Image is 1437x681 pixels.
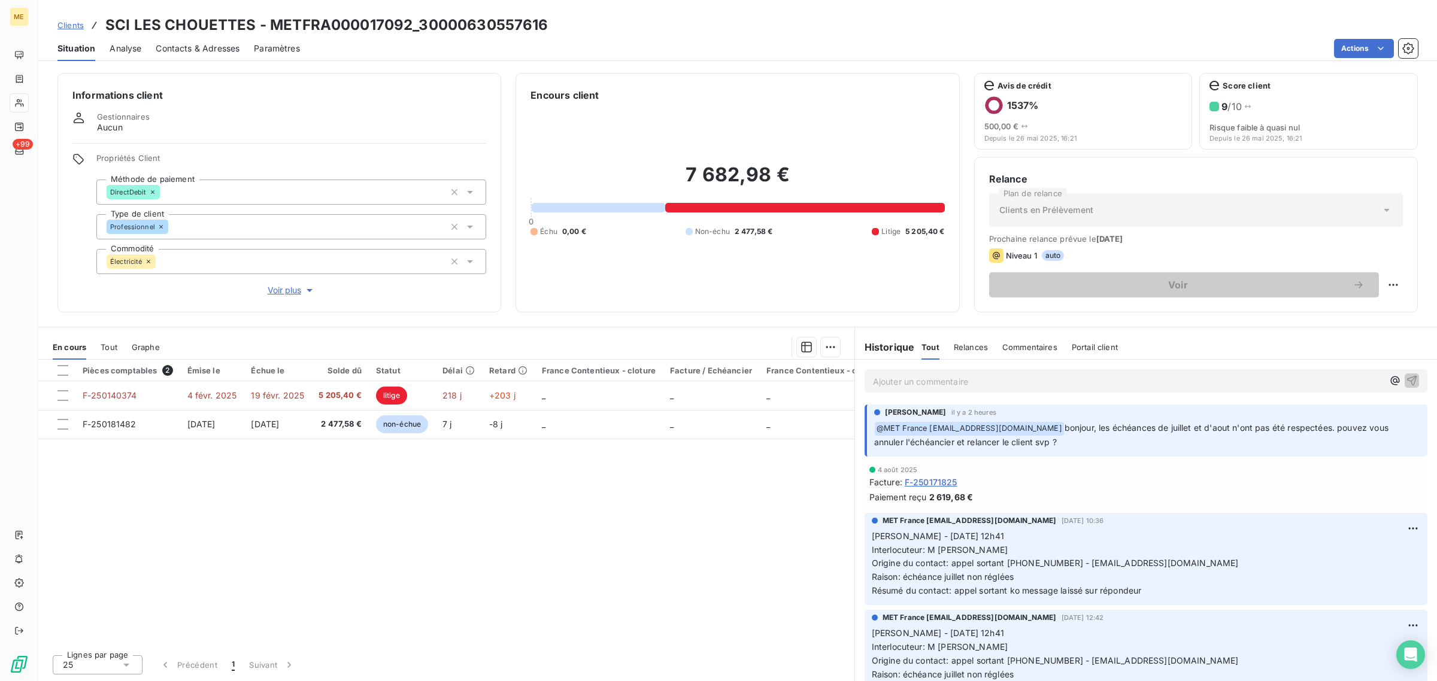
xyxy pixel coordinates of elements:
span: Échu [540,226,557,237]
input: Ajouter une valeur [160,187,169,197]
button: Voir [989,272,1379,297]
span: 4 août 2025 [878,466,918,473]
span: 0 [529,217,533,226]
span: Voir [1004,280,1353,290]
span: 0,00 € [562,226,586,237]
span: Tout [921,342,939,352]
div: Émise le [187,366,237,375]
span: 218 j [442,390,462,400]
span: Analyse [110,42,141,54]
span: Portail client [1072,342,1118,352]
button: Suivant [242,652,302,677]
span: bonjour, les échéances de juillet et d'aout n'ont pas été respectées. pouvez vous annuler l'échéa... [874,422,1391,447]
span: litige [376,387,407,405]
span: MET France [EMAIL_ADDRESS][DOMAIN_NAME] [883,612,1057,623]
h3: SCI LES CHOUETTES - METFRA000017092_30000630557616 [105,14,548,36]
span: -8 j [489,419,503,429]
span: Risque faible à quasi nul [1209,123,1408,132]
span: 4 févr. 2025 [187,390,237,400]
span: Clients [57,20,84,30]
span: 9 [1221,101,1227,113]
h6: Encours client [530,88,599,102]
span: non-échue [376,415,428,433]
div: Open Intercom Messenger [1396,640,1425,669]
span: [DATE] [187,419,216,429]
span: Commentaires [1002,342,1057,352]
span: Interlocuteur: M [PERSON_NAME] [872,642,1008,652]
div: Pièces comptables [83,365,173,376]
span: Facture : [869,476,902,488]
span: 5 205,40 € [319,390,362,402]
span: Clients en Prélèvement [999,204,1093,216]
div: Facture / Echéancier [670,366,752,375]
span: auto [1042,250,1065,261]
button: Voir plus [96,284,486,297]
span: il y a 2 heures [951,409,996,416]
span: Niveau 1 [1006,251,1037,260]
span: 500,00 € [984,121,1018,131]
span: Situation [57,42,95,54]
div: ME [10,7,29,26]
span: Interlocuteur: M [PERSON_NAME] [872,545,1008,555]
span: 2 477,58 € [319,418,362,430]
input: Ajouter une valeur [168,221,178,232]
span: Aucun [97,121,123,133]
span: Non-échu [695,226,730,237]
span: Raison: échéance juillet non réglées [872,571,1014,582]
h6: Relance [989,172,1403,186]
span: 2 619,68 € [929,491,974,503]
span: Voir plus [268,284,316,296]
span: Propriétés Client [96,153,486,170]
span: Graphe [132,342,160,352]
span: Depuis le 26 mai 2025, 16:21 [1209,135,1408,142]
span: +203 j [489,390,516,400]
span: _ [542,419,545,429]
span: Paiement reçu [869,491,927,503]
div: Délai [442,366,475,375]
span: 19 févr. 2025 [251,390,304,400]
span: [DATE] 10:36 [1062,517,1104,524]
span: Origine du contact: appel sortant [PHONE_NUMBER] - [EMAIL_ADDRESS][DOMAIN_NAME] [872,558,1239,568]
span: 5 205,40 € [905,226,945,237]
span: Contacts & Adresses [156,42,239,54]
input: Ajouter une valeur [156,256,165,267]
span: Litige [881,226,901,237]
span: @ MET France [EMAIL_ADDRESS][DOMAIN_NAME] [875,422,1064,436]
div: France Contentieux - ouverture [766,366,891,375]
span: F-250140374 [83,390,137,400]
h6: Historique [855,340,915,354]
span: Prochaine relance prévue le [989,234,1403,244]
span: _ [542,390,545,400]
span: Origine du contact: appel sortant [PHONE_NUMBER] - [EMAIL_ADDRESS][DOMAIN_NAME] [872,655,1239,665]
span: Paramètres [254,42,300,54]
span: [DATE] 12:42 [1062,614,1104,621]
h6: 1537 % [1007,99,1039,111]
span: Professionnel [110,223,155,230]
span: 1 [232,659,235,671]
button: 1 [225,652,242,677]
button: Précédent [152,652,225,677]
div: Statut [376,366,428,375]
span: Électricité [110,258,143,265]
div: Échue le [251,366,304,375]
span: _ [670,390,674,400]
span: Relances [954,342,988,352]
span: Score client [1223,81,1271,90]
span: [DATE] [1096,234,1123,244]
span: [PERSON_NAME] - [DATE] 12h41 [872,531,1004,541]
span: MET France [EMAIL_ADDRESS][DOMAIN_NAME] [883,515,1057,526]
span: [PERSON_NAME] - [DATE] 12h41 [872,628,1004,638]
span: Depuis le 26 mai 2025, 16:21 [984,135,1183,142]
div: Retard [489,366,527,375]
h6: Informations client [72,88,486,102]
span: _ [670,419,674,429]
span: F-250181482 [83,419,137,429]
h2: 7 682,98 € [530,163,944,199]
span: Résumé du contact: appel sortant ko message laissé sur répondeur [872,585,1142,595]
span: Gestionnaires [97,112,150,121]
span: 25 [63,659,73,671]
img: Logo LeanPay [10,655,29,674]
span: 2 477,58 € [735,226,773,237]
span: Avis de crédit [998,81,1051,90]
button: Actions [1334,39,1394,58]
